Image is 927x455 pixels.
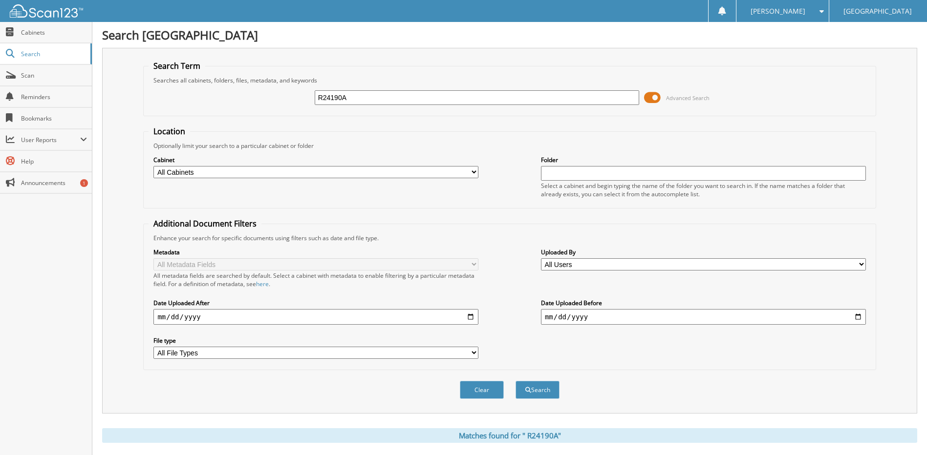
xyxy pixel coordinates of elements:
[541,248,866,256] label: Uploaded By
[460,381,504,399] button: Clear
[21,114,87,123] span: Bookmarks
[153,248,478,256] label: Metadata
[256,280,269,288] a: here
[80,179,88,187] div: 1
[541,182,866,198] div: Select a cabinet and begin typing the name of the folder you want to search in. If the name match...
[541,299,866,307] label: Date Uploaded Before
[102,428,917,443] div: Matches found for " R24190A"
[21,71,87,80] span: Scan
[149,126,190,137] legend: Location
[149,76,870,84] div: Searches all cabinets, folders, files, metadata, and keywords
[21,179,87,187] span: Announcements
[153,309,478,325] input: start
[102,27,917,43] h1: Search [GEOGRAPHIC_DATA]
[751,8,805,14] span: [PERSON_NAME]
[516,381,560,399] button: Search
[21,50,86,58] span: Search
[153,336,478,345] label: File type
[153,156,478,164] label: Cabinet
[843,8,912,14] span: [GEOGRAPHIC_DATA]
[21,136,80,144] span: User Reports
[153,299,478,307] label: Date Uploaded After
[541,156,866,164] label: Folder
[541,309,866,325] input: end
[21,93,87,101] span: Reminders
[149,61,205,71] legend: Search Term
[666,94,710,102] span: Advanced Search
[149,218,261,229] legend: Additional Document Filters
[149,234,870,242] div: Enhance your search for specific documents using filters such as date and file type.
[21,157,87,165] span: Help
[153,271,478,288] div: All metadata fields are searched by default. Select a cabinet with metadata to enable filtering b...
[10,4,83,18] img: scan123-logo-white.svg
[149,142,870,150] div: Optionally limit your search to a particular cabinet or folder
[21,28,87,37] span: Cabinets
